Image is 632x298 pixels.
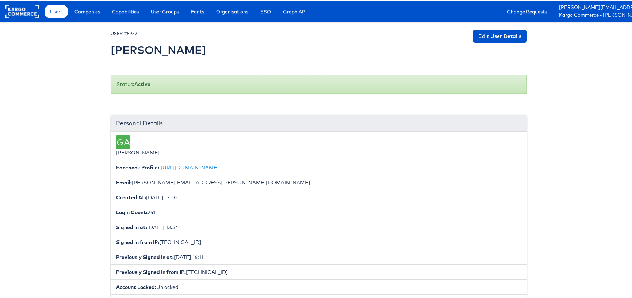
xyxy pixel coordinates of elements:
[191,7,204,14] span: Fonts
[111,29,137,35] small: USER #5932
[111,188,527,204] li: [DATE] 17:03
[111,218,527,234] li: [DATE] 13:54
[502,4,552,17] a: Change Requests
[116,252,174,259] b: Previously Signed In at:
[111,43,206,55] h2: [PERSON_NAME]
[277,4,312,17] a: Graph API
[116,134,130,148] div: GA
[116,267,186,274] b: Previously Signed In from IP:
[473,28,527,41] a: Edit User Details
[111,114,527,130] div: Personal Details
[151,7,179,14] span: User Groups
[145,4,184,17] a: User Groups
[112,7,139,14] span: Capabilities
[107,4,144,17] a: Capabilities
[116,178,132,184] b: Email:
[111,233,527,248] li: [TECHNICAL_ID]
[161,163,219,169] a: [URL][DOMAIN_NAME]
[116,282,156,289] b: Account Locked:
[211,4,254,17] a: Organisations
[111,130,527,159] li: [PERSON_NAME]
[185,4,210,17] a: Fonts
[116,193,146,199] b: Created At:
[116,208,148,214] b: Login Count:
[260,7,271,14] span: SSO
[111,248,527,263] li: [DATE] 16:11
[111,263,527,278] li: [TECHNICAL_ID]
[111,203,527,219] li: 241
[50,7,62,14] span: Users
[116,223,147,229] b: Signed In at:
[69,4,106,17] a: Companies
[134,79,150,86] b: Active
[559,3,632,10] a: [PERSON_NAME][EMAIL_ADDRESS][PERSON_NAME][DOMAIN_NAME]
[116,238,159,244] b: Signed In from IP:
[74,7,100,14] span: Companies
[255,4,276,17] a: SSO
[111,173,527,189] li: [PERSON_NAME][EMAIL_ADDRESS][PERSON_NAME][DOMAIN_NAME]
[216,7,248,14] span: Organisations
[559,10,632,18] a: Kargo Commerce - [PERSON_NAME]
[45,4,68,17] a: Users
[116,163,159,169] b: Facebook Profile:
[283,7,307,14] span: Graph API
[111,73,527,92] div: Status:
[111,278,527,293] li: Unlocked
